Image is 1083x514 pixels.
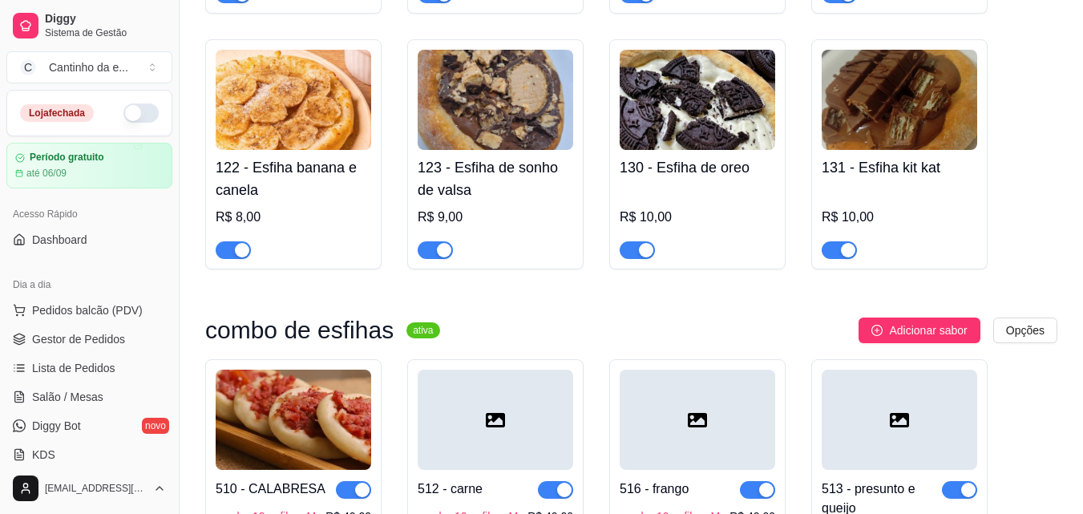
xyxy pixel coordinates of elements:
[6,442,172,467] a: KDS
[6,51,172,83] button: Select a team
[418,480,483,499] div: 512 - carne
[1006,322,1045,339] span: Opções
[32,360,115,376] span: Lista de Pedidos
[32,331,125,347] span: Gestor de Pedidos
[620,50,775,150] img: product-image
[6,297,172,323] button: Pedidos balcão (PDV)
[889,322,967,339] span: Adicionar sabor
[32,418,81,434] span: Diggy Bot
[822,50,977,150] img: product-image
[49,59,128,75] div: Cantinho da e ...
[620,208,775,227] div: R$ 10,00
[6,469,172,508] button: [EMAIL_ADDRESS][DOMAIN_NAME]
[822,208,977,227] div: R$ 10,00
[6,227,172,253] a: Dashboard
[871,325,883,336] span: plus-circle
[418,156,573,201] h4: 123 - Esfiha de sonho de valsa
[45,482,147,495] span: [EMAIL_ADDRESS][DOMAIN_NAME]
[6,6,172,45] a: DiggySistema de Gestão
[216,480,325,499] div: 510 - CALABRESA
[30,152,104,164] article: Período gratuito
[32,447,55,463] span: KDS
[620,156,775,179] h4: 130 - Esfiha de oreo
[216,156,371,201] h4: 122 - Esfiha banana e canela
[20,104,94,122] div: Loja fechada
[822,156,977,179] h4: 131 - Esfiha kit kat
[45,26,166,39] span: Sistema de Gestão
[6,355,172,381] a: Lista de Pedidos
[859,318,980,343] button: Adicionar sabor
[32,232,87,248] span: Dashboard
[6,201,172,227] div: Acesso Rápido
[20,59,36,75] span: C
[32,389,103,405] span: Salão / Mesas
[6,384,172,410] a: Salão / Mesas
[6,413,172,439] a: Diggy Botnovo
[216,208,371,227] div: R$ 8,00
[406,322,439,338] sup: ativa
[418,50,573,150] img: product-image
[6,143,172,188] a: Período gratuitoaté 06/09
[6,326,172,352] a: Gestor de Pedidos
[216,50,371,150] img: product-image
[620,480,689,499] div: 516 - frango
[26,167,67,180] article: até 06/09
[45,12,166,26] span: Diggy
[6,272,172,297] div: Dia a dia
[205,321,394,340] h3: combo de esfihas
[216,370,371,470] img: product-image
[993,318,1057,343] button: Opções
[418,208,573,227] div: R$ 9,00
[123,103,159,123] button: Alterar Status
[32,302,143,318] span: Pedidos balcão (PDV)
